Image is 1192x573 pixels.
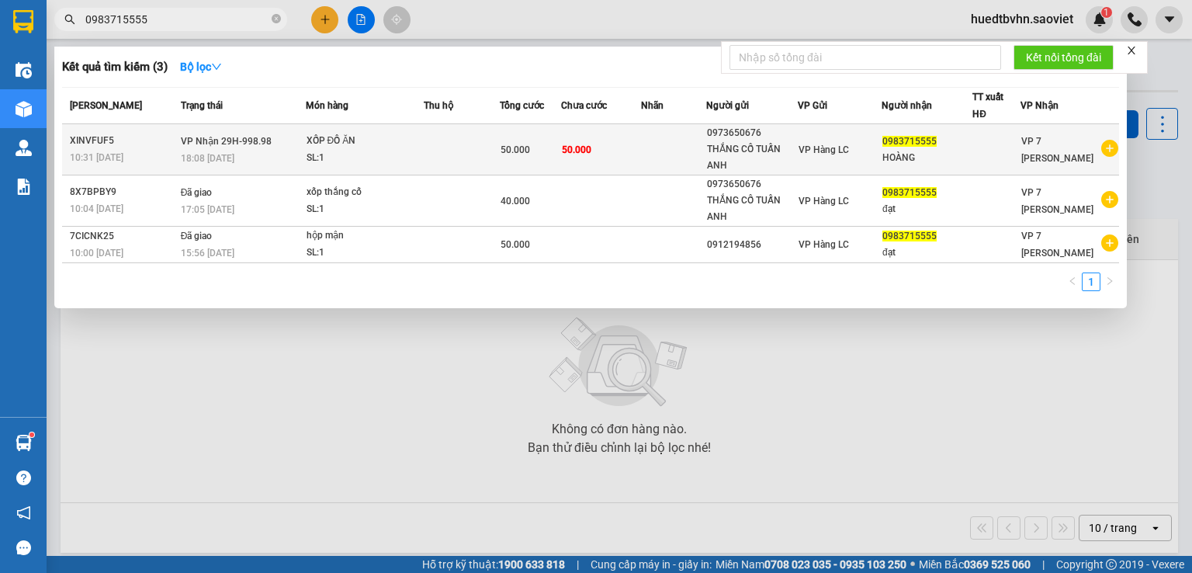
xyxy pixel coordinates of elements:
div: đạt [882,245,972,261]
span: 50.000 [501,239,530,250]
div: hộp mận [307,227,423,245]
span: Chưa cước [561,100,607,111]
div: THẮNG CỐ TUẤN ANH [707,141,796,174]
a: 1 [1083,273,1100,290]
span: 0983715555 [882,187,937,198]
span: 18:08 [DATE] [181,153,234,164]
span: plus-circle [1101,140,1118,157]
div: 0973650676 [707,176,796,193]
img: warehouse-icon [16,101,32,117]
img: warehouse-icon [16,62,32,78]
button: left [1063,273,1082,291]
div: SL: 1 [307,150,423,167]
span: down [211,61,222,72]
span: VP Nhận 29H-998.98 [181,136,272,147]
span: close-circle [272,14,281,23]
span: 0983715555 [882,231,937,241]
div: 0912194856 [707,237,796,253]
span: Người gửi [706,100,749,111]
span: [PERSON_NAME] [70,100,142,111]
span: 10:00 [DATE] [70,248,123,259]
span: Đã giao [181,187,213,198]
input: Nhập số tổng đài [729,45,1001,70]
h3: Kết quả tìm kiếm ( 3 ) [62,59,168,75]
li: 1 [1082,273,1100,291]
span: TT xuất HĐ [972,92,1003,120]
span: 40.000 [501,196,530,207]
span: search [64,14,75,25]
span: plus-circle [1101,234,1118,252]
span: right [1105,276,1114,286]
div: XINVFUF5 [70,133,176,149]
span: close [1126,45,1137,56]
span: Đã giao [181,231,213,241]
span: question-circle [16,471,31,485]
div: đạt [882,201,972,217]
div: THẮNG CỐ TUẤN ANH [707,193,796,225]
strong: Bộ lọc [180,61,222,73]
img: warehouse-icon [16,435,32,451]
div: SL: 1 [307,201,423,218]
button: right [1100,273,1119,291]
span: 10:31 [DATE] [70,152,123,163]
span: VP 7 [PERSON_NAME] [1021,187,1093,215]
span: VP Hàng LC [799,144,849,155]
div: 0973650676 [707,125,796,141]
div: 7CICNK25 [70,228,176,245]
span: left [1068,276,1077,286]
img: logo-vxr [13,10,33,33]
span: VP Gửi [798,100,827,111]
div: 8X7BPBY9 [70,184,176,200]
span: Món hàng [306,100,348,111]
span: VP 7 [PERSON_NAME] [1021,136,1093,164]
img: warehouse-icon [16,140,32,156]
span: 50.000 [562,144,591,155]
span: VP Nhận [1020,100,1059,111]
span: 15:56 [DATE] [181,248,234,259]
span: 10:04 [DATE] [70,203,123,214]
span: 17:05 [DATE] [181,204,234,215]
span: VP 7 [PERSON_NAME] [1021,231,1093,259]
button: Kết nối tổng đài [1014,45,1114,70]
span: 0983715555 [882,136,937,147]
span: close-circle [272,12,281,27]
li: Next Page [1100,273,1119,291]
span: Trạng thái [181,100,223,111]
span: Tổng cước [500,100,544,111]
li: Previous Page [1063,273,1082,291]
span: Người nhận [882,100,932,111]
img: solution-icon [16,179,32,195]
button: Bộ lọcdown [168,54,234,79]
span: VP Hàng LC [799,196,849,207]
div: SL: 1 [307,245,423,262]
span: 50.000 [501,144,530,155]
div: xốp thắng cố [307,184,423,201]
span: Thu hộ [424,100,453,111]
span: message [16,540,31,555]
div: XỐP ĐỒ ĂN [307,133,423,150]
span: Nhãn [641,100,664,111]
span: VP Hàng LC [799,239,849,250]
input: Tìm tên, số ĐT hoặc mã đơn [85,11,269,28]
div: HOÀNG [882,150,972,166]
span: Kết nối tổng đài [1026,49,1101,66]
sup: 1 [29,432,34,437]
span: notification [16,505,31,520]
span: plus-circle [1101,191,1118,208]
